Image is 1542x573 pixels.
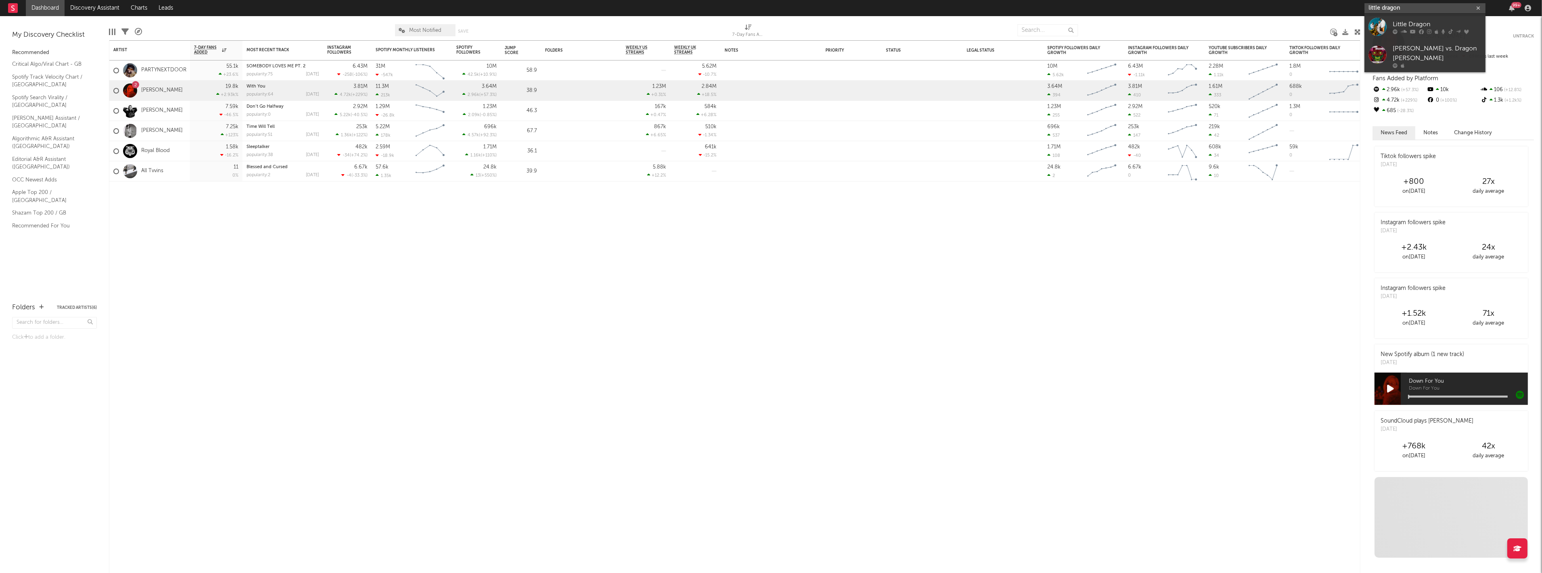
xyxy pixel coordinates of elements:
[354,165,368,170] div: 6.67k
[376,165,389,170] div: 57.6k
[247,48,307,52] div: Most Recent Track
[1439,98,1457,103] span: +100 %
[1377,319,1451,328] div: on [DATE]
[1381,293,1446,301] div: [DATE]
[355,144,368,150] div: 482k
[1377,243,1451,252] div: +2.43k
[480,73,495,77] span: +10.9 %
[216,92,238,97] div: +2.93k %
[141,87,183,94] a: [PERSON_NAME]
[1084,101,1120,121] svg: Chart title
[247,84,319,89] div: With You
[1209,124,1220,129] div: 219k
[412,141,448,161] svg: Chart title
[353,104,368,109] div: 2.92M
[12,73,89,89] a: Spotify Track Velocity Chart / [GEOGRAPHIC_DATA]
[1373,85,1426,95] div: 2.96k
[1451,442,1526,451] div: 42 x
[967,48,1019,53] div: Legal Status
[674,45,704,55] span: Weekly UK Streams
[456,45,485,55] div: Spotify Followers
[470,173,497,178] div: ( )
[376,72,393,77] div: -547k
[1128,104,1143,109] div: 2.92M
[1289,64,1301,69] div: 1.8M
[12,60,89,69] a: Critical Algo/Viral Chart - GB
[468,73,479,77] span: 42.5k
[343,153,350,158] span: -34
[247,104,284,109] a: Don’t Go Halfway
[732,20,765,44] div: 7-Day Fans Added (7-Day Fans Added)
[12,317,97,329] input: Search for folders...
[480,133,495,138] span: +92.3 %
[483,144,497,150] div: 1.71M
[376,48,436,52] div: Spotify Monthly Listeners
[1084,141,1120,161] svg: Chart title
[194,45,220,55] span: 7-Day Fans Added
[1426,95,1480,106] div: 0
[1047,165,1061,170] div: 24.8k
[1128,124,1139,129] div: 253k
[1128,84,1142,89] div: 3.81M
[1047,64,1057,69] div: 10M
[705,144,717,150] div: 641k
[353,64,368,69] div: 6.43M
[412,60,448,81] svg: Chart title
[1326,141,1362,161] svg: Chart title
[356,124,368,129] div: 253k
[1377,187,1451,196] div: on [DATE]
[646,112,666,117] div: +0.47 %
[1326,60,1362,81] svg: Chart title
[1209,165,1219,170] div: 9.6k
[1164,141,1201,161] svg: Chart title
[221,132,238,138] div: +123 %
[12,175,89,184] a: OCC Newest Adds
[487,64,497,69] div: 10M
[247,104,319,109] div: Don’t Go Halfway
[412,161,448,181] svg: Chart title
[470,153,481,158] span: 1.16k
[1503,88,1522,92] span: +12.8 %
[337,72,368,77] div: ( )
[653,165,666,170] div: 5.88k
[1084,81,1120,101] svg: Chart title
[886,48,938,53] div: Status
[12,188,89,204] a: Apple Top 200 / [GEOGRAPHIC_DATA]
[1084,161,1120,181] svg: Chart title
[351,153,366,158] span: +74.2 %
[412,121,448,141] svg: Chart title
[705,124,717,129] div: 510k
[1409,386,1528,391] span: Down For You
[306,173,319,177] div: [DATE]
[353,84,368,89] div: 3.81M
[1289,153,1292,158] div: 0
[1047,173,1055,178] div: 2
[141,127,183,134] a: [PERSON_NAME]
[825,48,858,53] div: Priority
[1128,153,1141,158] div: -40
[482,84,497,89] div: 3.64M
[1289,73,1292,77] div: 0
[1209,113,1218,118] div: 71
[1245,141,1281,161] svg: Chart title
[1047,153,1060,158] div: 108
[1381,350,1464,359] div: New Spotify album (1 new track)
[1047,46,1108,55] div: Spotify Followers Daily Growth
[12,114,89,130] a: [PERSON_NAME] Assistant / [GEOGRAPHIC_DATA]
[1451,252,1526,262] div: daily average
[12,93,89,110] a: Spotify Search Virality / [GEOGRAPHIC_DATA]
[697,92,717,97] div: +18.5 %
[476,173,480,178] span: 13
[1209,72,1224,77] div: 1.11k
[465,152,497,158] div: ( )
[1364,14,1486,40] a: Little Dragon
[1451,309,1526,319] div: 71 x
[468,93,479,97] span: 2.96k
[247,113,271,117] div: popularity: 0
[353,173,366,178] span: -33.3 %
[141,67,186,74] a: PARTYNEXTDOOR
[626,45,654,55] span: Weekly US Streams
[343,73,352,77] span: -258
[1364,3,1486,13] input: Search for artists
[306,92,319,97] div: [DATE]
